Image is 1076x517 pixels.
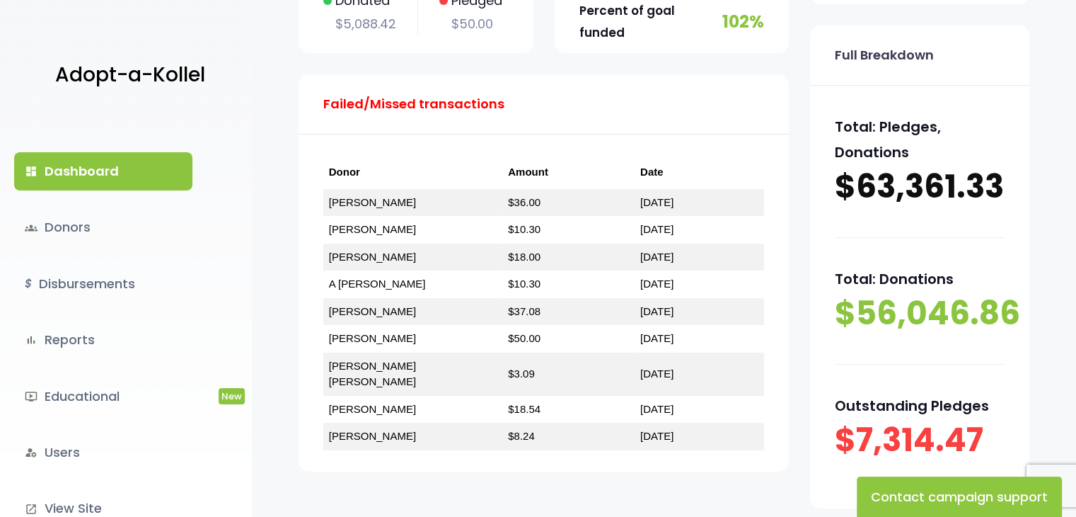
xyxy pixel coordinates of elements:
a: $8.24 [508,430,535,442]
a: groupsDonors [14,208,192,246]
p: Failed/Missed transactions [323,93,504,115]
a: manage_accountsUsers [14,433,192,472]
a: [DATE] [640,196,673,208]
i: ondemand_video [25,390,37,403]
a: $10.30 [508,223,540,235]
p: Total: Donations [835,266,1005,292]
a: $36.00 [508,196,540,208]
a: [PERSON_NAME] [329,305,416,317]
a: [DATE] [640,251,673,263]
p: Outstanding Pledges [835,393,1005,419]
span: New [219,388,245,404]
a: [DATE] [640,368,673,380]
i: dashboard [25,165,37,178]
a: [DATE] [640,305,673,317]
i: bar_chart [25,334,37,346]
p: Adopt-a-Kollel [55,57,205,93]
p: $56,046.86 [835,292,1005,336]
a: [DATE] [640,332,673,344]
a: [DATE] [640,403,673,415]
a: $Disbursements [14,265,192,303]
th: Donor [323,156,503,189]
i: manage_accounts [25,446,37,459]
i: $ [25,274,32,295]
a: bar_chartReports [14,321,192,359]
a: [DATE] [640,430,673,442]
a: $18.54 [508,403,540,415]
a: [PERSON_NAME] [329,403,416,415]
span: groups [25,222,37,234]
a: A [PERSON_NAME] [329,278,426,290]
a: $18.00 [508,251,540,263]
a: $50.00 [508,332,540,344]
button: Contact campaign support [857,477,1062,517]
a: Adopt-a-Kollel [48,41,205,110]
a: [DATE] [640,223,673,235]
a: $3.09 [508,368,535,380]
a: $10.30 [508,278,540,290]
th: Date [635,156,764,189]
i: launch [25,503,37,516]
a: [PERSON_NAME] [329,223,416,235]
p: Full Breakdown [835,44,934,67]
p: 102% [722,6,764,37]
p: Total: Pledges, Donations [835,114,1005,165]
a: [PERSON_NAME] [329,196,416,208]
p: $7,314.47 [835,419,1005,462]
p: $50.00 [439,13,502,35]
a: [PERSON_NAME] [PERSON_NAME] [329,360,416,388]
a: [PERSON_NAME] [329,251,416,263]
a: dashboardDashboard [14,152,192,191]
a: ondemand_videoEducationalNew [14,377,192,416]
a: [PERSON_NAME] [329,430,416,442]
a: [PERSON_NAME] [329,332,416,344]
p: $63,361.33 [835,165,1005,209]
th: Amount [502,156,635,189]
a: $37.08 [508,305,540,317]
a: [DATE] [640,278,673,290]
p: $5,088.42 [323,13,396,35]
